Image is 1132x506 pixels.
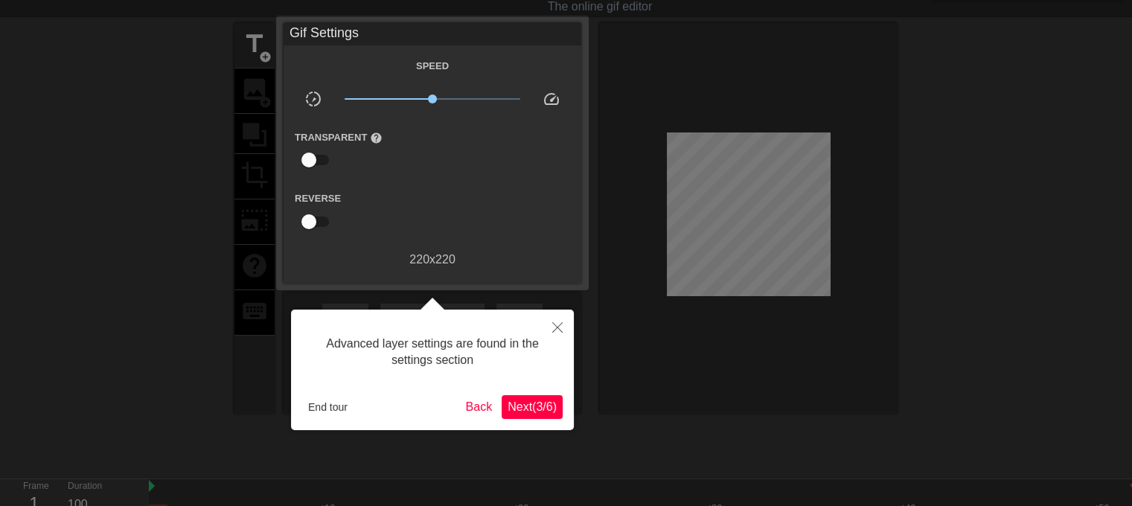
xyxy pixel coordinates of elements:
div: Advanced layer settings are found in the settings section [302,321,563,384]
button: Close [541,310,574,344]
button: End tour [302,396,354,418]
button: Next [502,395,563,419]
button: Back [460,395,499,419]
span: Next ( 3 / 6 ) [508,400,557,413]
